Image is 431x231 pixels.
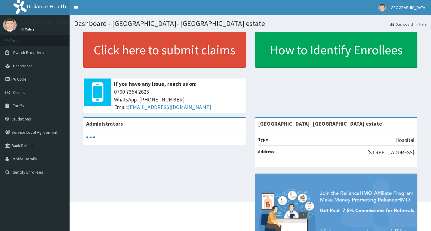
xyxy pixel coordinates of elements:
b: Type [258,136,268,142]
strong: [GEOGRAPHIC_DATA]- [GEOGRAPHIC_DATA] estate [258,120,382,127]
li: Here [413,22,426,27]
p: [GEOGRAPHIC_DATA] [21,20,71,25]
p: [STREET_ADDRESS] [367,149,414,156]
a: How to Identify Enrollees [255,32,418,68]
img: User Image [378,4,386,11]
span: Dashboard [13,63,33,69]
a: Click here to submit claims [83,32,246,68]
span: Claims [13,90,25,95]
b: Administrators [86,120,123,127]
svg: audio-loading [86,133,95,142]
img: User Image [3,18,17,32]
span: [GEOGRAPHIC_DATA] [390,5,426,10]
a: [EMAIL_ADDRESS][DOMAIN_NAME] [128,104,211,111]
span: Switch Providers [13,50,44,55]
b: Address [258,149,274,154]
h1: Dashboard - [GEOGRAPHIC_DATA]- [GEOGRAPHIC_DATA] estate [74,20,426,27]
p: Hospital [395,136,414,144]
span: Tariffs [13,103,24,108]
a: Online [21,27,36,31]
span: 0700 7354 2623 WhatsApp: [PHONE_NUMBER] Email: [114,88,243,111]
b: If you have any issue, reach us on: [114,80,197,87]
a: Dashboard [390,22,413,27]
